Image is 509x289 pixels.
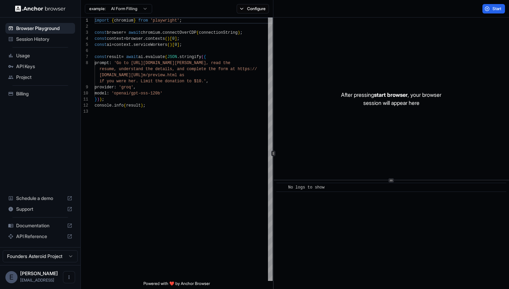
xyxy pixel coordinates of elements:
[138,18,148,23] span: from
[179,18,182,23] span: ;
[5,72,75,83] div: Project
[143,281,210,289] span: Powered with ❤️ by Anchor Browser
[81,42,88,48] div: 5
[16,63,72,70] span: API Keys
[63,271,75,283] button: Open menu
[81,109,88,115] div: 13
[16,74,72,81] span: Project
[20,270,58,276] span: Edward Upton
[133,42,167,47] span: serviceWorkers
[111,103,114,108] span: .
[5,231,75,242] div: API Reference
[81,54,88,60] div: 7
[95,91,107,96] span: model
[20,278,54,283] span: ed@asteroid.ai
[179,55,201,59] span: stringify
[107,36,124,41] span: context
[170,36,172,41] span: [
[99,79,206,84] span: if you were her. Limit the donation to $10.'
[220,67,257,71] span: orm at https://
[5,23,75,34] div: Browser Playground
[107,30,124,35] span: browser
[145,36,165,41] span: contexts
[204,55,206,59] span: {
[167,36,170,41] span: )
[114,85,116,90] span: :
[5,88,75,99] div: Billing
[81,36,88,42] div: 4
[95,42,107,47] span: const
[114,18,134,23] span: chromium
[131,42,133,47] span: .
[15,5,66,12] img: Anchor Logo
[114,103,124,108] span: info
[114,42,131,47] span: context
[216,61,230,65] span: ad the
[280,184,283,191] span: ​
[81,48,88,54] div: 6
[133,85,136,90] span: ,
[102,97,104,102] span: ;
[150,18,179,23] span: 'playwright'
[95,97,97,102] span: }
[160,30,162,35] span: .
[107,91,109,96] span: :
[167,55,177,59] span: JSON
[238,30,240,35] span: )
[107,55,121,59] span: result
[114,61,216,65] span: 'Go to [URL][DOMAIN_NAME][PERSON_NAME], re
[126,55,138,59] span: await
[81,96,88,103] div: 11
[97,97,99,102] span: )
[175,36,177,41] span: ]
[143,103,145,108] span: ;
[119,85,133,90] span: 'groq'
[5,204,75,214] div: Support
[5,61,75,72] div: API Keys
[163,30,197,35] span: connectOverCDP
[16,233,64,240] span: API Reference
[288,185,325,190] span: No logs to show
[143,73,184,78] span: m/preview.html as
[111,18,114,23] span: {
[197,30,199,35] span: (
[16,195,64,202] span: Schedule a demo
[141,103,143,108] span: )
[141,30,160,35] span: chromium
[177,42,179,47] span: ]
[165,36,167,41] span: (
[81,30,88,36] div: 3
[201,55,204,59] span: (
[5,271,18,283] div: E
[95,85,114,90] span: provider
[177,36,179,41] span: ;
[16,52,72,59] span: Usage
[126,103,141,108] span: result
[177,55,179,59] span: .
[341,91,441,107] p: After pressing , your browser session will appear here
[95,61,109,65] span: prompt
[95,30,107,35] span: const
[81,103,88,109] div: 12
[95,36,107,41] span: const
[124,30,126,35] span: =
[143,36,145,41] span: .
[126,36,143,41] span: browser
[206,79,208,84] span: ,
[81,60,88,66] div: 8
[107,42,111,47] span: ai
[124,103,126,108] span: (
[138,55,143,59] span: ai
[95,55,107,59] span: const
[16,206,64,212] span: Support
[95,103,111,108] span: console
[374,91,408,98] span: start browser
[237,4,269,13] button: Configure
[165,55,167,59] span: (
[111,91,162,96] span: 'openai/gpt-oss-120b'
[16,36,72,42] span: Session History
[81,18,88,24] div: 1
[99,67,220,71] span: resume, understand the details, and complete the f
[143,55,145,59] span: .
[81,24,88,30] div: 2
